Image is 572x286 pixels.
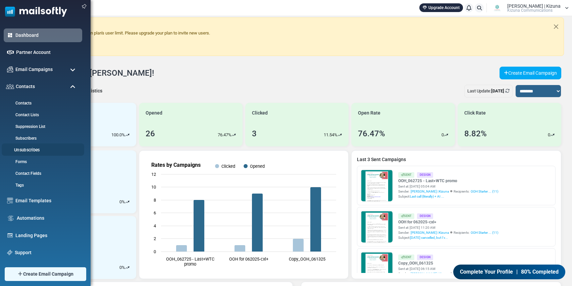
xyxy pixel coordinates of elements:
[507,8,553,12] span: Kizuna Communications
[398,255,414,260] div: Sent
[166,257,214,267] text: OOH_062725 - Last+WTC promo
[46,220,186,246] p: Maybe someone needs a low-cost workshop to get familiar with your style and methodology, or a mid...
[46,152,136,157] span: I’ll share some telltale signs to look for…and avoid.
[46,169,56,174] strong: Date:
[46,79,186,85] p: Hi {(first_name)},
[7,250,12,255] img: support-icon.svg
[46,273,86,278] strong: ANNOUNCEMENT #2
[4,182,81,188] a: Tags
[96,124,131,129] strong: Open Office Hours
[398,266,498,271] div: Sent at: [DATE] 06:15 AM
[46,169,186,201] p: We call this the "customer journey," and once you map it out, things can become a little clearer ...
[4,170,81,176] a: Contact Fields
[458,268,513,276] span: Complete Your Profile
[229,257,268,262] text: OOH for 062025-cxl+
[15,32,79,39] a: Dashboard
[46,183,56,188] strong: Time:
[36,30,548,37] p: You reached your subscription plan's user limit. Please upgrade your plan to invite new users.
[398,260,498,266] a: Copy_OOH_061325
[67,196,142,201] a: [URL][DOMAIN_NAME][SECURITY_DATA]
[471,230,498,235] a: OOH Starter ... (11)
[7,198,13,204] img: email-templates-icon.svg
[46,182,63,187] strong: Duration:
[15,197,79,204] a: Email Templates
[218,132,231,138] p: 76.47%
[7,232,13,238] img: landing_pages.svg
[451,264,568,280] a: Complete Your Profile | 80% Completed
[464,110,486,117] span: Click Rate
[398,189,498,194] div: Sender: Recipients:
[489,3,506,13] img: User Logo
[154,223,156,228] text: 4
[471,189,498,194] a: OOH Starter ... (11)
[157,241,177,246] span: 2 seats left
[119,264,129,271] div: %
[324,132,337,138] p: 11.54%
[46,111,186,130] p: Last week, we discussed how people move through working with you, essentially mapping out the dif...
[46,104,186,117] p: Not sure how to describe your work clearly, or how to talk about what you’re offering in a way th...
[4,135,81,141] a: Subscribers
[46,110,174,121] span: This week's focus: "AI Email Fails - What I'm Seeing (And How to Fix Them)"
[46,177,56,182] strong: Date:
[417,213,433,219] div: Design
[46,176,56,181] strong: Time:
[4,100,81,106] a: Contacts
[7,32,13,38] img: dashboard-icon-active.svg
[23,271,73,278] span: Create Email Campaign
[46,189,66,193] strong: Zoom link:
[357,156,556,163] a: Last 3 Sent Campaigns
[410,236,448,239] span: [DATE] cancelled, but I'v...
[398,213,414,219] div: Sent
[46,137,186,162] p: Whether you're a therapist helping clients process trauma, a coach guiding career transitions, or...
[111,132,125,138] p: 100.0%
[398,194,498,199] div: Subject:
[6,84,14,89] img: contacts-icon.svg
[411,230,449,235] span: [PERSON_NAME] | Kizuna
[46,124,186,136] p: You're invited to this week’s —a free, drop-in Zoom call where we untangle the tricky stuff and g...
[119,199,122,205] p: 0
[46,91,184,102] span: Got a question about AI and email that's been bugging you? Or maybe just about how to use AI in g...
[398,235,498,240] div: Subject:
[358,128,385,140] div: 76.47%
[507,4,561,8] span: [PERSON_NAME] | Kizuna
[145,156,343,273] svg: Rates by Campaigns
[154,198,156,203] text: 8
[46,221,186,234] p: No prep needed. Just show up and we’ll roll with what’s top-of-mind for you. It makes it kinda fu...
[252,110,268,117] span: Clicked
[15,249,79,256] a: Support
[16,83,35,90] span: Contacts
[46,207,186,214] p: This approach means thinking beyond just your main service.
[16,49,79,56] a: Partner Account
[15,232,79,239] a: Landing Pages
[86,241,124,246] em: Words That Connect
[398,225,498,230] div: Sent at: [DATE] 11:20 AM
[46,190,63,195] strong: Duration:
[398,178,498,184] a: OOH_062725 - Last+WTC promo
[46,91,186,104] p: There will be no Open Office Hours [DATE], [DATE]. However, next week is still on the schedule.
[46,182,186,194] p: 30 minutes
[46,164,88,169] span: Join me for this week's
[398,271,498,276] div: Sender: Recipients:
[154,210,156,215] text: 6
[549,18,564,35] button: Close
[46,265,186,278] p: Warmly, [PERSON_NAME]
[489,3,569,13] a: User Logo [PERSON_NAME] | Kizuna Kizuna Communications
[411,271,449,276] span: [PERSON_NAME] | Kizuna
[46,196,66,201] strong: Zoom link:
[46,202,186,208] p: Meeting ID: 898 7449 2845
[46,252,186,278] p: For example, someone offering nature-based programs might have a $25 forest bathing intro walk, t...
[67,189,142,193] a: [URL][DOMAIN_NAME][SECURITY_DATA]
[146,128,155,140] div: 26
[411,189,449,194] span: [PERSON_NAME] | Kizuna
[398,219,498,225] a: OOH for 062025-cxl+
[46,189,186,202] p: 30 minutes
[505,88,510,93] a: Refresh Stats
[500,67,561,79] a: Create Email Campaign
[398,184,498,189] div: Sent at: [DATE] 05:04 AM
[46,176,186,189] p: [DATE] 10:00am PT | 1:00pm ET
[522,268,561,276] span: 80% Completed
[46,241,86,246] span: ANNOUNCEMENT #1
[146,110,162,117] span: Opened
[151,185,156,190] text: 10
